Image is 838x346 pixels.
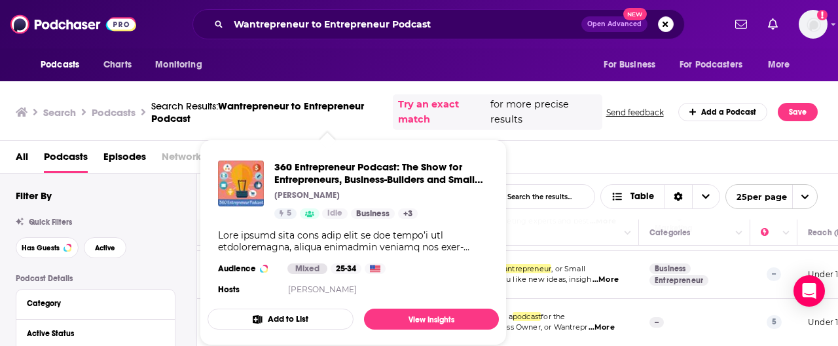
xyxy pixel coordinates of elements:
[602,107,668,118] button: Send feedback
[649,317,664,328] p: --
[799,10,828,39] button: Show profile menu
[16,274,175,283] p: Podcast Details
[592,275,619,285] span: ...More
[92,106,136,119] h3: Podcasts
[398,97,488,127] a: Try an exact match
[151,100,364,125] span: Wantrepreneur to Entrepreneur Podcast
[623,8,647,20] span: New
[16,189,52,202] h2: Filter By
[287,207,291,220] span: 5
[208,309,354,330] button: Add to List
[817,10,828,20] svg: Add a profile image
[27,329,156,338] div: Active Status
[218,263,277,274] h3: Audience
[799,10,828,39] span: Logged in as KTMSseat4
[587,21,642,28] span: Open Advanced
[192,9,685,39] div: Search podcasts, credits, & more...
[364,309,499,330] a: View Insights
[726,187,787,207] span: 25 per page
[327,207,342,220] span: Idle
[288,284,357,294] a: [PERSON_NAME]
[287,263,327,274] div: Mixed
[761,225,779,240] div: Power Score
[793,275,825,307] div: Open Intercom Messenger
[768,56,790,74] span: More
[351,208,395,219] a: Business
[649,225,690,240] div: Categories
[620,225,636,241] button: Column Actions
[763,13,783,35] a: Show notifications dropdown
[84,237,126,258] button: Active
[799,10,828,39] img: User Profile
[541,312,565,321] span: for the
[27,325,164,341] button: Active Status
[29,218,72,227] span: Quick Filters
[322,208,348,219] a: Idle
[630,192,654,201] span: Table
[10,12,136,37] img: Podchaser - Follow, Share and Rate Podcasts
[218,284,240,295] h4: Hosts
[274,208,297,219] a: 5
[44,146,88,173] a: Podcasts
[594,52,672,77] button: open menu
[649,275,708,286] a: Entrepreneur
[95,244,115,252] span: Active
[513,312,541,321] span: podcast
[680,56,742,74] span: For Podcasters
[103,56,132,74] span: Charts
[600,184,720,209] button: Choose View
[146,52,219,77] button: open menu
[398,208,418,219] a: +3
[218,229,488,253] div: Lore ipsumd sita cons adip elit se doe tempo’i utl etdoloremagna, aliqua enimadmin veniamq nos ex...
[551,264,585,273] span: , or Small
[581,16,647,32] button: Open AdvancedNew
[151,100,382,125] div: Search Results:
[767,267,781,280] p: --
[274,161,488,185] a: 360 Entrepreneur Podcast: The Show for Entrepreneurs, Business-Builders and Small Business Owners
[604,56,655,74] span: For Business
[155,56,202,74] span: Monitoring
[16,146,28,173] a: All
[27,295,164,311] button: Category
[43,106,76,119] h3: Search
[162,146,206,173] span: Networks
[778,225,794,241] button: Column Actions
[731,225,747,241] button: Column Actions
[490,97,596,127] span: for more precise results
[27,299,156,308] div: Category
[730,13,752,35] a: Show notifications dropdown
[228,14,581,35] input: Search podcasts, credits, & more...
[95,52,139,77] a: Charts
[103,146,146,173] a: Episodes
[678,103,768,121] a: Add a Podcast
[665,185,692,208] div: Sort Direction
[589,322,615,333] span: ...More
[274,190,340,201] p: [PERSON_NAME]
[671,52,761,77] button: open menu
[456,322,587,332] span: , Small Business Owner, or Wantrepr
[778,103,818,121] button: Save
[759,52,807,77] button: open menu
[22,244,60,252] span: Has Guests
[31,52,96,77] button: open menu
[767,315,782,328] p: 5
[41,56,79,74] span: Podcasts
[496,264,551,273] span: Wantrepreneur
[331,263,361,274] div: 25-34
[16,237,79,258] button: Has Guests
[218,161,264,206] img: 360 Entrepreneur Podcast: The Show for Entrepreneurs, Business-Builders and Small Business Owners
[725,184,818,209] button: open menu
[151,100,382,125] a: Search Results:Wantrepreneur to Entrepreneur Podcast
[649,263,691,274] a: Business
